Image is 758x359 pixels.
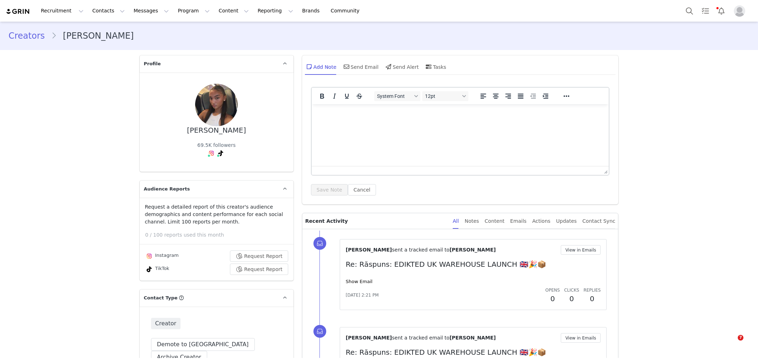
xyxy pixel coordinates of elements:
div: Tasks [424,58,446,75]
div: 69.5K followers [197,142,236,149]
span: [PERSON_NAME] [346,335,392,341]
button: Increase indent [539,91,552,101]
button: View in Emails [561,333,601,343]
span: 12pt [425,93,460,99]
div: All [453,213,459,229]
div: Send Alert [384,58,419,75]
button: Reveal or hide additional toolbar items [560,91,572,101]
button: Strikethrough [353,91,365,101]
button: Align center [490,91,502,101]
div: Contact Sync [582,213,615,229]
p: 0 / 100 reports used this month [145,231,294,239]
div: Actions [532,213,550,229]
div: Notes [464,213,479,229]
div: Emails [510,213,527,229]
div: Add Note [305,58,337,75]
button: Fonts [374,91,420,101]
button: Bold [316,91,328,101]
img: 2fed8664-ed78-4e9c-a566-f20665f1d167.jpg [195,84,238,126]
p: Request a detailed report of this creator's audience demographics and content performance for eac... [145,203,288,226]
button: Messages [129,3,173,19]
span: [DATE] 2:21 PM [346,292,379,298]
span: [PERSON_NAME] [450,247,496,253]
button: Program [173,3,214,19]
p: Re: Răspuns: EDIKTED UK WAREHOUSE LAUNCH 🇬🇧🎉📦 [346,347,601,358]
button: Save Note [311,184,348,195]
button: Recruitment [37,3,88,19]
span: System Font [377,93,412,99]
div: TikTok [145,265,170,274]
button: Profile [730,5,752,17]
span: Profile [144,60,161,67]
button: Notifications [714,3,729,19]
img: placeholder-profile.jpg [734,5,745,17]
span: [PERSON_NAME] [450,335,496,341]
p: Re: Răspuns: EDIKTED UK WAREHOUSE LAUNCH 🇬🇧🎉📦 [346,259,601,270]
a: Creators [9,29,51,42]
button: Italic [328,91,340,101]
button: Font sizes [422,91,468,101]
button: Align right [502,91,514,101]
a: Show Email [346,279,372,284]
img: instagram.svg [209,150,214,156]
span: sent a tracked email to [392,247,450,253]
button: Decrease indent [527,91,539,101]
button: Underline [341,91,353,101]
button: Content [214,3,253,19]
span: sent a tracked email to [392,335,450,341]
span: [PERSON_NAME] [346,247,392,253]
button: Search [682,3,697,19]
button: View in Emails [561,245,601,255]
button: Demote to [GEOGRAPHIC_DATA] [151,338,255,351]
button: Justify [515,91,527,101]
span: 7 [738,335,743,341]
iframe: Intercom live chat [723,335,740,352]
h2: 0 [584,293,601,304]
button: Request Report [230,250,288,262]
img: grin logo [6,8,31,15]
div: Updates [556,213,577,229]
button: Contacts [88,3,129,19]
p: Recent Activity [305,213,447,229]
span: Creator [151,318,181,329]
button: Align left [477,91,489,101]
h2: 0 [545,293,560,304]
button: Reporting [253,3,297,19]
button: Request Report [230,264,288,275]
a: Community [327,3,367,19]
a: Brands [298,3,326,19]
span: Opens [545,288,560,293]
span: Clicks [564,288,579,293]
span: Contact Type [144,294,178,302]
span: Replies [584,288,601,293]
h2: 0 [564,293,579,304]
img: instagram.svg [146,253,152,259]
button: Cancel [348,184,376,195]
div: Content [485,213,505,229]
div: [PERSON_NAME] [187,126,246,134]
iframe: Rich Text Area [312,104,609,166]
a: Tasks [698,3,713,19]
div: Instagram [145,252,179,260]
div: Send Email [342,58,379,75]
div: Press the Up and Down arrow keys to resize the editor. [601,166,609,175]
span: Audience Reports [144,186,190,193]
